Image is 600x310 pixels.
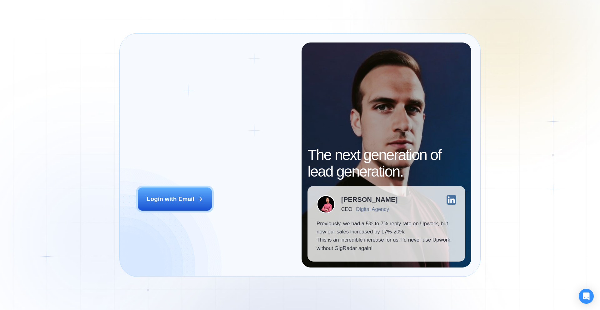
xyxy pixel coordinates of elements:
[307,147,465,180] h2: The next generation of lead generation.
[341,196,398,203] div: [PERSON_NAME]
[138,187,212,211] button: Login with Email
[356,206,389,212] div: Digital Agency
[579,289,594,304] div: Open Intercom Messenger
[147,195,194,203] div: Login with Email
[317,220,456,253] p: Previously, we had a 5% to 7% reply rate on Upwork, but now our sales increased by 17%-20%. This ...
[341,206,352,212] div: CEO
